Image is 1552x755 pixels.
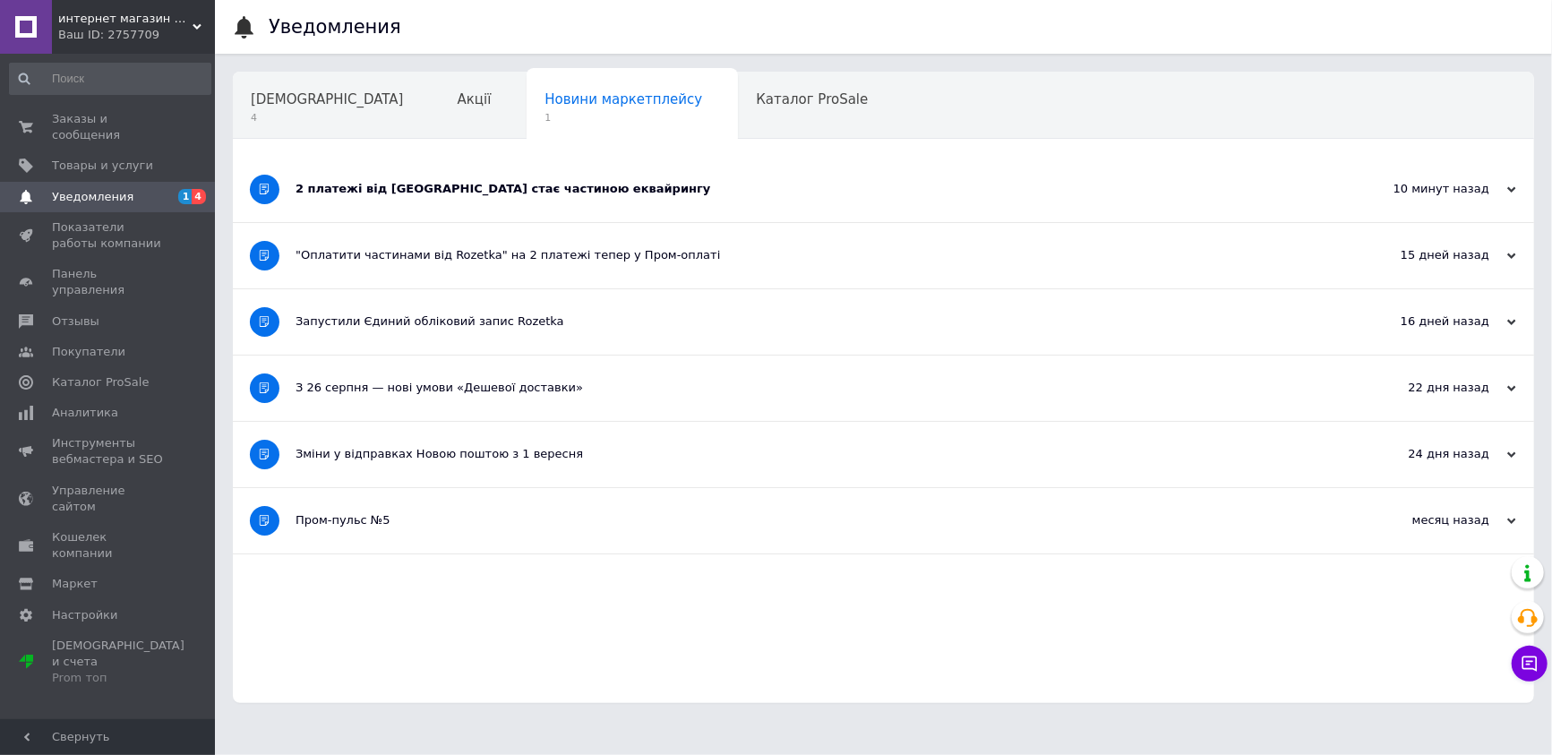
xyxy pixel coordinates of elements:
[296,380,1337,396] div: З 26 серпня — нові умови «Дешевої доставки»
[52,374,149,390] span: Каталог ProSale
[296,181,1337,197] div: 2 платежі від [GEOGRAPHIC_DATA] стає частиною еквайрингу
[52,529,166,562] span: Кошелек компании
[1337,181,1516,197] div: 10 минут назад
[296,512,1337,528] div: Пром-пульс №5
[52,158,153,174] span: Товары и услуги
[296,446,1337,462] div: Зміни у відправках Новою поштою з 1 вересня
[52,266,166,298] span: Панель управления
[269,16,401,38] h1: Уведомления
[544,111,702,124] span: 1
[251,91,404,107] span: [DEMOGRAPHIC_DATA]
[1337,313,1516,330] div: 16 дней назад
[52,670,184,686] div: Prom топ
[52,483,166,515] span: Управление сайтом
[52,344,125,360] span: Покупатели
[52,219,166,252] span: Показатели работы компании
[1337,446,1516,462] div: 24 дня назад
[58,27,215,43] div: Ваш ID: 2757709
[52,111,166,143] span: Заказы и сообщения
[1512,646,1548,682] button: Чат с покупателем
[1337,247,1516,263] div: 15 дней назад
[1337,512,1516,528] div: месяц назад
[58,11,193,27] span: интернет магазин Бренд-Посуд
[9,63,211,95] input: Поиск
[52,607,117,623] span: Настройки
[1337,380,1516,396] div: 22 дня назад
[458,91,492,107] span: Акції
[192,189,206,204] span: 4
[296,313,1337,330] div: Запустили Єдиний обліковий запис Rozetka
[756,91,868,107] span: Каталог ProSale
[178,189,193,204] span: 1
[251,111,404,124] span: 4
[544,91,702,107] span: Новини маркетплейсу
[52,435,166,468] span: Инструменты вебмастера и SEO
[52,638,184,687] span: [DEMOGRAPHIC_DATA] и счета
[296,247,1337,263] div: "Оплатити частинами від Rozetka" на 2 платежі тепер у Пром-оплаті
[52,576,98,592] span: Маркет
[52,405,118,421] span: Аналитика
[52,313,99,330] span: Отзывы
[52,189,133,205] span: Уведомления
